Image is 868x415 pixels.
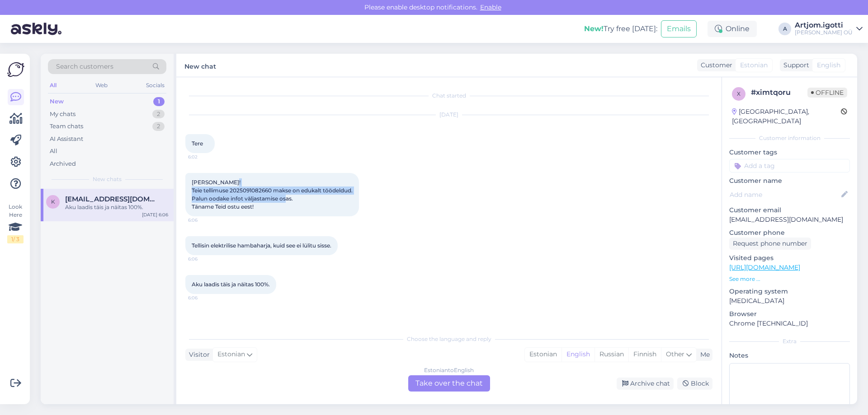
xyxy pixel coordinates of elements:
div: New [50,97,64,106]
div: [PERSON_NAME] OÜ [795,29,853,36]
p: [EMAIL_ADDRESS][DOMAIN_NAME] [729,215,850,224]
b: New! [584,24,604,33]
label: New chat [184,59,216,71]
p: Visited pages [729,253,850,263]
span: Tere [192,140,203,147]
p: Operating system [729,287,850,296]
input: Add name [730,190,840,200]
div: Take over the chat [408,375,490,392]
img: Askly Logo [7,61,24,78]
div: Team chats [50,122,83,131]
div: Look Here [7,203,24,243]
div: 1 [153,97,165,106]
div: Aku laadis täis ja näitas 100%. [65,203,168,211]
div: 2 [152,110,165,119]
div: Chat started [185,92,712,100]
div: Customer information [729,134,850,142]
div: A [778,23,791,35]
div: Archive chat [617,378,674,390]
div: Web [94,79,109,91]
div: Customer [697,61,732,70]
div: Support [780,61,809,70]
div: Try free [DATE]: [584,23,657,34]
span: English [817,61,840,70]
span: Estonian [740,61,768,70]
span: Aku laadis täis ja näitas 100%. [192,281,270,288]
span: kaubiful@gmail.com [65,195,159,203]
div: Socials [144,79,166,91]
div: Visitor [185,350,210,359]
div: Online [708,21,757,37]
span: 6:02 [188,154,222,160]
div: Block [677,378,712,390]
span: [PERSON_NAME]! Teie tellimuse 2025091082660 makse on edukalt töödeldud. Palun oodake infot väljas... [192,179,353,210]
div: [DATE] [185,111,712,119]
span: x [737,90,741,97]
div: Estonian [525,348,561,361]
span: New chats [93,175,122,183]
span: Other [666,350,684,358]
div: All [48,79,58,91]
div: Estonian to English [424,366,474,374]
p: Customer phone [729,228,850,238]
p: Customer name [729,176,850,186]
span: Enable [477,3,504,11]
div: 1 / 3 [7,235,24,243]
p: Notes [729,351,850,360]
a: Artjom.igotti[PERSON_NAME] OÜ [795,22,863,36]
p: See more ... [729,275,850,283]
span: Search customers [56,62,113,71]
div: Choose the language and reply [185,335,712,343]
div: [GEOGRAPHIC_DATA], [GEOGRAPHIC_DATA] [732,107,841,126]
div: All [50,147,57,156]
p: Chrome [TECHNICAL_ID] [729,319,850,328]
span: Estonian [217,350,245,359]
div: 2 [152,122,165,131]
span: 6:06 [188,256,222,262]
div: [DATE] 6:06 [142,211,168,218]
span: k [51,198,55,205]
div: Request phone number [729,238,811,250]
input: Add a tag [729,159,850,173]
div: Me [697,350,710,359]
div: Extra [729,337,850,345]
p: Customer email [729,205,850,215]
button: Emails [661,20,697,37]
div: Artjom.igotti [795,22,853,29]
a: [URL][DOMAIN_NAME] [729,263,800,271]
span: 6:06 [188,217,222,224]
p: Browser [729,309,850,319]
span: Tellisin elektrilise hambaharja, kuid see ei lülitu sisse. [192,242,331,249]
p: [MEDICAL_DATA] [729,296,850,306]
div: Russian [594,348,628,361]
div: AI Assistant [50,135,83,144]
span: Offline [807,88,847,98]
div: Finnish [628,348,661,361]
div: My chats [50,110,75,119]
div: Archived [50,159,76,168]
div: # ximtqoru [751,87,807,98]
div: English [561,348,594,361]
p: Customer tags [729,148,850,157]
span: 6:06 [188,294,222,301]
